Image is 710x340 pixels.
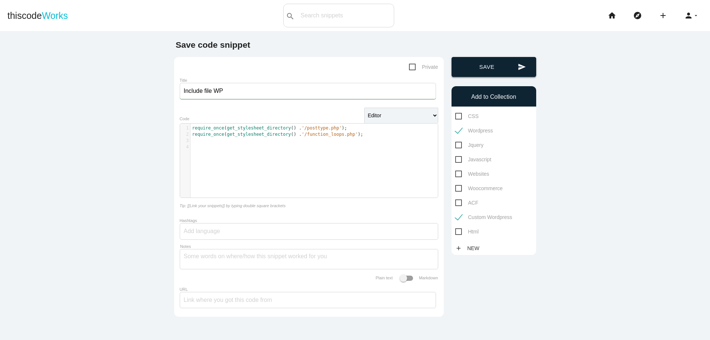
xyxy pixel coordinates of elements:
a: thiscodeWorks [7,4,68,27]
i: add [659,4,667,27]
label: Hashtags [180,218,197,223]
span: Works [42,10,68,21]
span: get_stylesheet_directory [227,132,291,137]
input: What does this code do? [180,83,436,99]
i: search [286,4,295,28]
span: require_once [192,132,224,137]
span: Html [455,227,479,236]
a: addNew [455,242,483,255]
span: Websites [455,169,489,179]
span: Wordpress [455,126,493,135]
button: sendSave [452,57,536,77]
span: ( () . ); [192,125,347,131]
div: 3 [180,138,190,144]
label: Code [180,117,190,121]
i: add [455,242,462,255]
span: get_stylesheet_directory [227,125,291,131]
span: Custom Wordpress [455,213,513,222]
span: '/posttype.php' [302,125,342,131]
span: ACF [455,198,479,208]
span: Javascript [455,155,491,164]
div: 2 [180,131,190,138]
span: CSS [455,112,479,121]
i: send [518,57,526,77]
span: Woocommerce [455,184,503,193]
div: 1 [180,125,190,131]
label: URL [180,287,188,292]
input: Link where you got this code from [180,292,436,308]
span: '/function_loops.php' [302,132,358,137]
b: Save code snippet [176,40,250,50]
span: ( () . ); [192,132,364,137]
label: Plain text Markdown [376,276,438,280]
span: require_once [192,125,224,131]
h6: Add to Collection [455,94,532,100]
i: home [608,4,616,27]
input: Search snippets [297,8,394,23]
span: Jquery [455,141,484,150]
label: Notes [180,244,191,249]
i: Tip: [[Link your snippets]] by typing double square brackets [180,203,286,208]
i: explore [633,4,642,27]
span: Private [409,63,438,72]
button: search [284,4,297,27]
div: 4 [180,144,190,150]
label: Title [180,78,187,83]
i: person [684,4,693,27]
input: Add language [184,223,228,239]
i: arrow_drop_down [693,4,699,27]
